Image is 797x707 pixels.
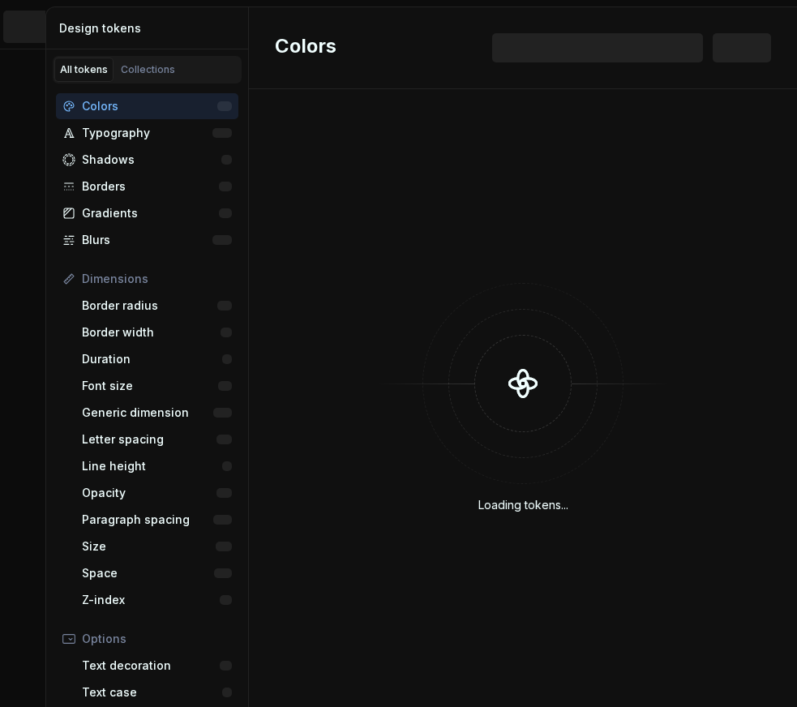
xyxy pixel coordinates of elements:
[82,98,217,114] div: Colors
[82,298,217,314] div: Border radius
[56,120,238,146] a: Typography
[82,684,222,701] div: Text case
[75,400,238,426] a: Generic dimension
[82,271,232,287] div: Dimensions
[82,431,216,448] div: Letter spacing
[75,293,238,319] a: Border radius
[478,497,568,513] div: Loading tokens...
[75,533,238,559] a: Size
[82,565,214,581] div: Space
[75,453,238,479] a: Line height
[75,373,238,399] a: Font size
[75,653,238,679] a: Text decoration
[82,205,219,221] div: Gradients
[275,33,336,62] h2: Colors
[82,178,219,195] div: Borders
[60,63,108,76] div: All tokens
[82,631,232,647] div: Options
[82,324,221,341] div: Border width
[75,507,238,533] a: Paragraph spacing
[75,560,238,586] a: Space
[56,147,238,173] a: Shadows
[82,485,216,501] div: Opacity
[82,458,222,474] div: Line height
[75,679,238,705] a: Text case
[121,63,175,76] div: Collections
[56,227,238,253] a: Blurs
[82,512,213,528] div: Paragraph spacing
[59,20,242,36] div: Design tokens
[75,346,238,372] a: Duration
[82,378,218,394] div: Font size
[75,319,238,345] a: Border width
[82,125,212,141] div: Typography
[82,351,222,367] div: Duration
[82,232,212,248] div: Blurs
[56,93,238,119] a: Colors
[82,658,220,674] div: Text decoration
[82,538,216,555] div: Size
[75,426,238,452] a: Letter spacing
[82,152,221,168] div: Shadows
[56,174,238,199] a: Borders
[82,592,220,608] div: Z-index
[56,200,238,226] a: Gradients
[82,405,213,421] div: Generic dimension
[75,480,238,506] a: Opacity
[75,587,238,613] a: Z-index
